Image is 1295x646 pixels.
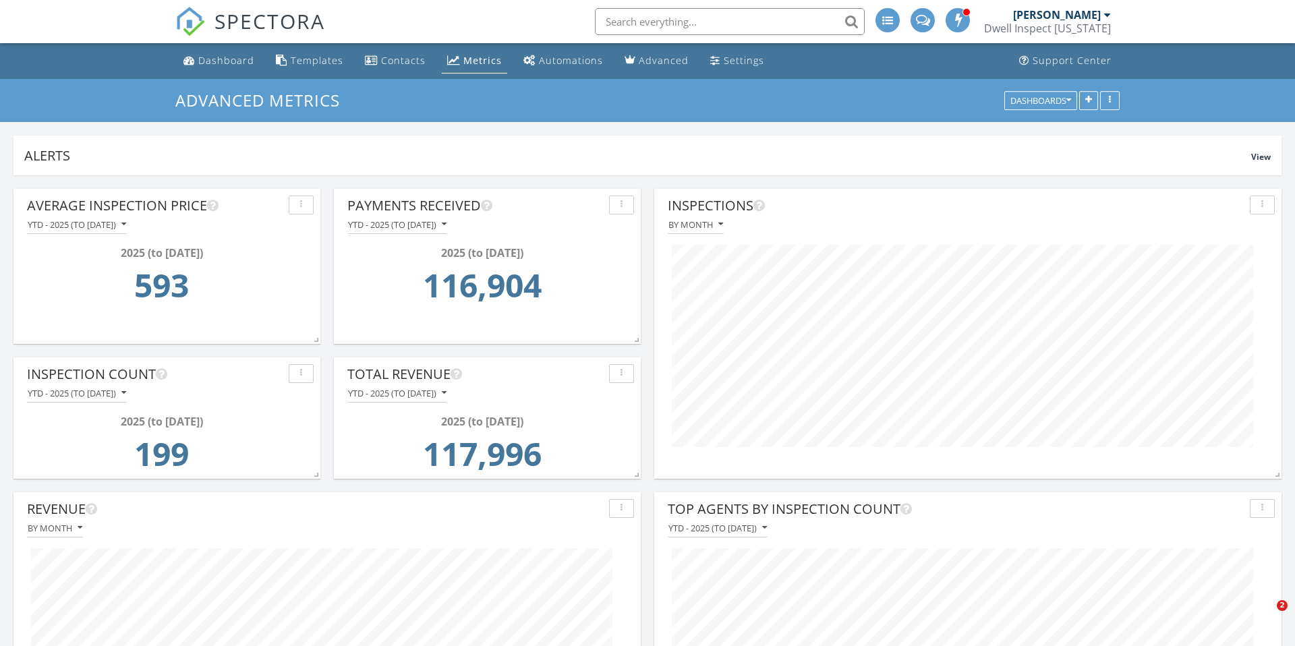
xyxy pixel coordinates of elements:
[351,430,612,486] td: 117996.36
[668,499,1244,519] div: Top Agents by Inspection Count
[668,523,767,533] div: YTD - 2025 (to [DATE])
[348,388,447,398] div: YTD - 2025 (to [DATE])
[351,245,612,261] div: 2025 (to [DATE])
[1033,54,1112,67] div: Support Center
[27,196,283,216] div: Average Inspection Price
[28,523,82,533] div: By month
[27,499,604,519] div: Revenue
[705,49,770,74] a: Settings
[668,519,768,537] button: YTD - 2025 (to [DATE])
[619,49,694,74] a: Advanced
[214,7,325,35] span: SPECTORA
[442,49,507,74] a: Metrics
[1277,600,1288,611] span: 2
[348,220,447,229] div: YTD - 2025 (to [DATE])
[175,18,325,47] a: SPECTORA
[347,384,447,403] button: YTD - 2025 (to [DATE])
[668,220,723,229] div: By month
[27,384,127,403] button: YTD - 2025 (to [DATE])
[595,8,865,35] input: Search everything...
[539,54,603,67] div: Automations
[270,49,349,74] a: Templates
[291,54,343,67] div: Templates
[175,89,351,111] a: Advanced Metrics
[27,364,283,384] div: Inspection Count
[31,430,292,486] td: 199
[178,49,260,74] a: Dashboard
[668,216,724,234] button: By month
[347,216,447,234] button: YTD - 2025 (to [DATE])
[639,54,689,67] div: Advanced
[31,261,292,318] td: 592.95
[175,7,205,36] img: The Best Home Inspection Software - Spectora
[1251,151,1271,163] span: View
[27,216,127,234] button: YTD - 2025 (to [DATE])
[381,54,426,67] div: Contacts
[347,364,604,384] div: Total Revenue
[31,413,292,430] div: 2025 (to [DATE])
[351,413,612,430] div: 2025 (to [DATE])
[724,54,764,67] div: Settings
[31,245,292,261] div: 2025 (to [DATE])
[984,22,1111,35] div: Dwell Inspect Idaho
[24,146,1251,165] div: Alerts
[198,54,254,67] div: Dashboard
[463,54,502,67] div: Metrics
[1010,96,1071,105] div: Dashboards
[1004,91,1077,110] button: Dashboards
[1013,8,1101,22] div: [PERSON_NAME]
[28,220,126,229] div: YTD - 2025 (to [DATE])
[518,49,608,74] a: Automations (Advanced)
[359,49,431,74] a: Contacts
[1014,49,1117,74] a: Support Center
[351,261,612,318] td: 116904.25
[28,388,126,398] div: YTD - 2025 (to [DATE])
[668,196,1244,216] div: Inspections
[1249,600,1282,633] iframe: Intercom live chat
[347,196,604,216] div: Payments Received
[27,519,83,537] button: By month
